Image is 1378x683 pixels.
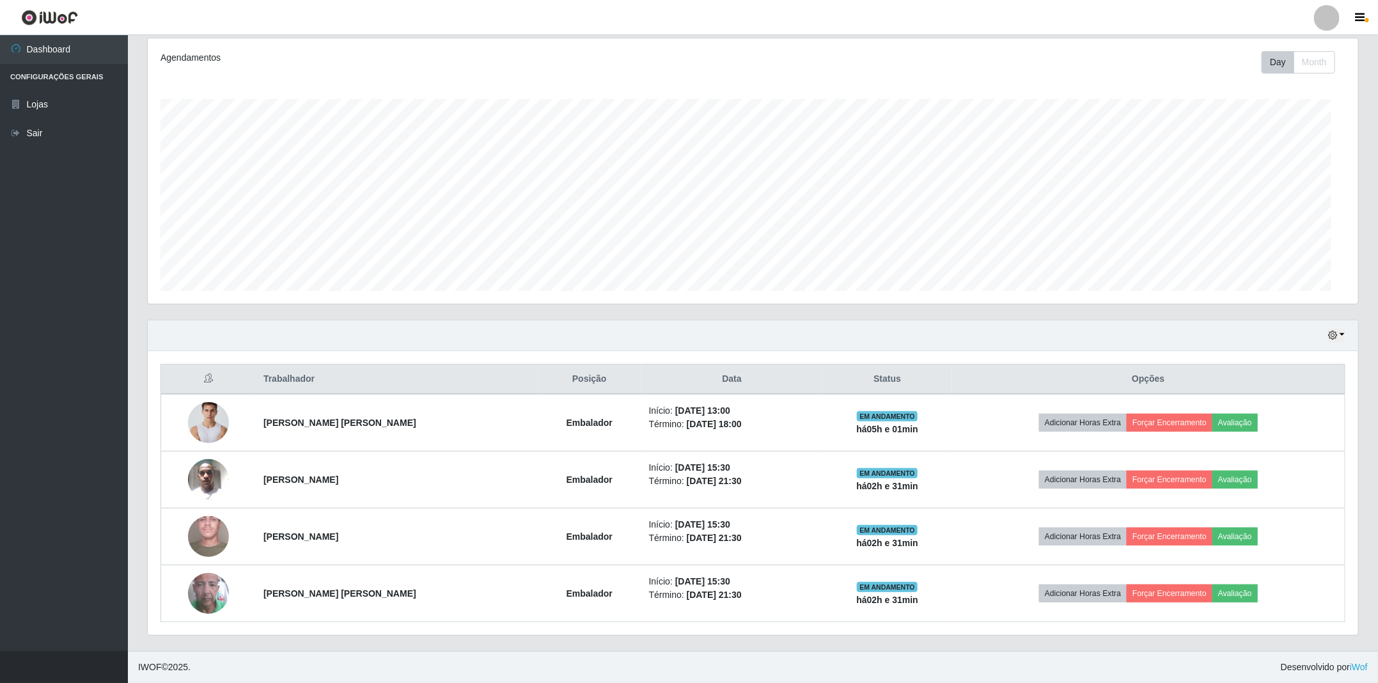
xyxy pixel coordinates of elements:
strong: [PERSON_NAME] [PERSON_NAME] [263,588,416,599]
span: Desenvolvido por [1281,661,1368,674]
span: EM ANDAMENTO [857,525,918,535]
button: Forçar Encerramento [1127,414,1212,432]
strong: Embalador [567,418,613,428]
img: 1749143853518.jpeg [188,392,229,453]
strong: Embalador [567,475,613,485]
img: CoreUI Logo [21,10,78,26]
button: Avaliação [1212,528,1258,546]
strong: há 05 h e 01 min [856,424,918,434]
button: Adicionar Horas Extra [1039,528,1127,546]
strong: há 02 h e 31 min [856,595,918,605]
li: Término: [649,475,815,488]
li: Início: [649,575,815,588]
th: Posição [538,365,641,395]
a: iWof [1350,662,1368,672]
button: Adicionar Horas Extra [1039,414,1127,432]
div: Toolbar with button groups [1262,51,1345,74]
li: Início: [649,461,815,475]
time: [DATE] 21:30 [687,590,742,600]
img: 1705933519386.jpeg [188,491,229,582]
li: Término: [649,531,815,545]
time: [DATE] 15:30 [675,576,730,586]
strong: [PERSON_NAME] [PERSON_NAME] [263,418,416,428]
span: EM ANDAMENTO [857,411,918,421]
th: Data [641,365,823,395]
strong: [PERSON_NAME] [263,475,338,485]
li: Início: [649,518,815,531]
button: Forçar Encerramento [1127,528,1212,546]
div: First group [1262,51,1335,74]
strong: há 02 h e 31 min [856,538,918,548]
button: Day [1262,51,1294,74]
time: [DATE] 15:30 [675,462,730,473]
span: EM ANDAMENTO [857,468,918,478]
li: Início: [649,404,815,418]
strong: há 02 h e 31 min [856,481,918,491]
strong: [PERSON_NAME] [263,531,338,542]
button: Adicionar Horas Extra [1039,585,1127,602]
span: EM ANDAMENTO [857,582,918,592]
th: Status [823,365,952,395]
th: Opções [952,365,1345,395]
time: [DATE] 18:00 [687,419,742,429]
button: Forçar Encerramento [1127,585,1212,602]
button: Avaliação [1212,585,1258,602]
strong: Embalador [567,588,613,599]
span: © 2025 . [138,661,191,674]
time: [DATE] 13:00 [675,405,730,416]
li: Término: [649,588,815,602]
button: Avaliação [1212,471,1258,489]
th: Trabalhador [256,365,538,395]
strong: Embalador [567,531,613,542]
button: Avaliação [1212,414,1258,432]
button: Month [1294,51,1335,74]
time: [DATE] 15:30 [675,519,730,530]
img: 1723577466602.jpeg [188,557,229,630]
time: [DATE] 21:30 [687,533,742,543]
span: IWOF [138,662,162,672]
li: Término: [649,418,815,431]
button: Adicionar Horas Extra [1039,471,1127,489]
img: 1689468320787.jpeg [188,452,229,506]
div: Agendamentos [161,51,643,65]
button: Forçar Encerramento [1127,471,1212,489]
time: [DATE] 21:30 [687,476,742,486]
